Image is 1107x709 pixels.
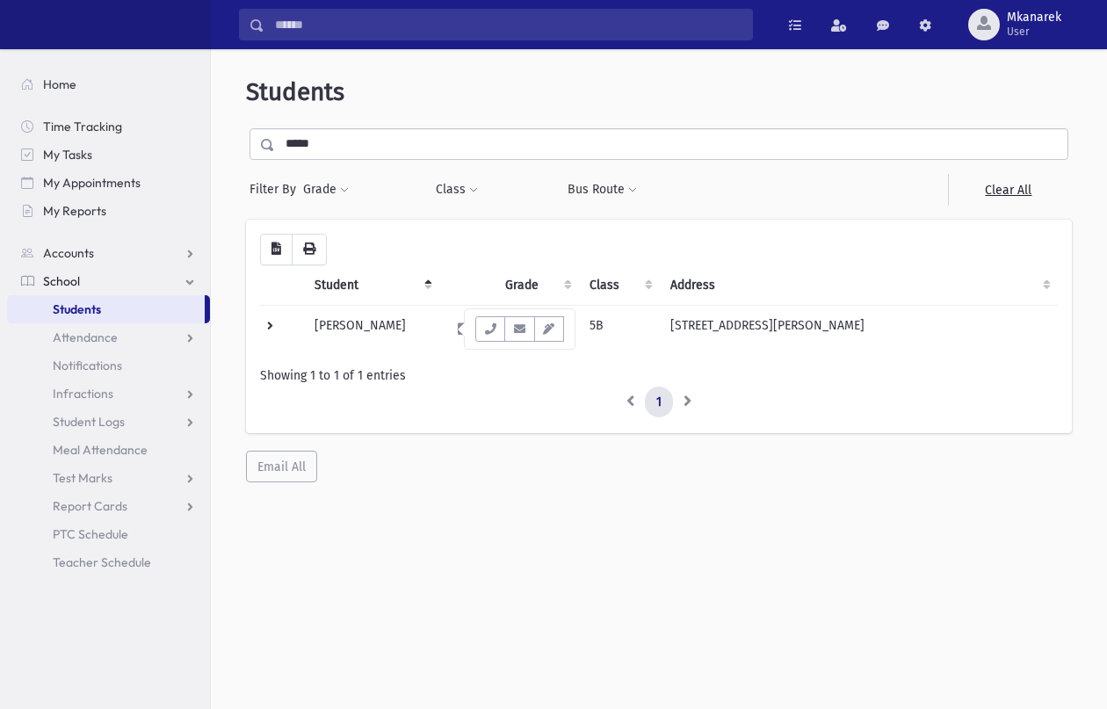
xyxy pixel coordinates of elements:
[7,408,210,436] a: Student Logs
[53,554,151,570] span: Teacher Schedule
[53,442,148,458] span: Meal Attendance
[43,76,76,92] span: Home
[53,386,113,402] span: Infractions
[495,305,579,352] td: 5
[292,234,327,265] button: Print
[260,366,1058,385] div: Showing 1 to 1 of 1 entries
[43,175,141,191] span: My Appointments
[43,147,92,163] span: My Tasks
[53,301,101,317] span: Students
[7,520,210,548] a: PTC Schedule
[7,436,210,464] a: Meal Attendance
[534,316,564,342] button: Email Templates
[7,239,210,267] a: Accounts
[7,141,210,169] a: My Tasks
[43,245,94,261] span: Accounts
[1007,25,1061,39] span: User
[43,203,106,219] span: My Reports
[660,305,1058,352] td: [STREET_ADDRESS][PERSON_NAME]
[7,323,210,351] a: Attendance
[7,267,210,295] a: School
[302,174,350,206] button: Grade
[7,295,205,323] a: Students
[645,387,673,418] a: 1
[948,174,1068,206] a: Clear All
[53,414,125,430] span: Student Logs
[53,329,118,345] span: Attendance
[495,265,579,306] th: Grade: activate to sort column ascending
[579,305,659,352] td: 5B
[7,492,210,520] a: Report Cards
[660,265,1058,306] th: Address: activate to sort column ascending
[7,351,210,380] a: Notifications
[53,358,122,373] span: Notifications
[1007,11,1061,25] span: Mkanarek
[43,273,80,289] span: School
[53,470,112,486] span: Test Marks
[246,77,344,106] span: Students
[250,180,302,199] span: Filter By
[7,70,210,98] a: Home
[246,451,317,482] button: Email All
[304,305,439,352] td: [PERSON_NAME]
[7,464,210,492] a: Test Marks
[53,526,128,542] span: PTC Schedule
[53,498,127,514] span: Report Cards
[7,548,210,576] a: Teacher Schedule
[7,380,210,408] a: Infractions
[43,119,122,134] span: Time Tracking
[7,197,210,225] a: My Reports
[435,174,479,206] button: Class
[579,265,659,306] th: Class: activate to sort column ascending
[264,9,752,40] input: Search
[260,234,293,265] button: CSV
[567,174,638,206] button: Bus Route
[7,169,210,197] a: My Appointments
[304,265,439,306] th: Student: activate to sort column descending
[7,112,210,141] a: Time Tracking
